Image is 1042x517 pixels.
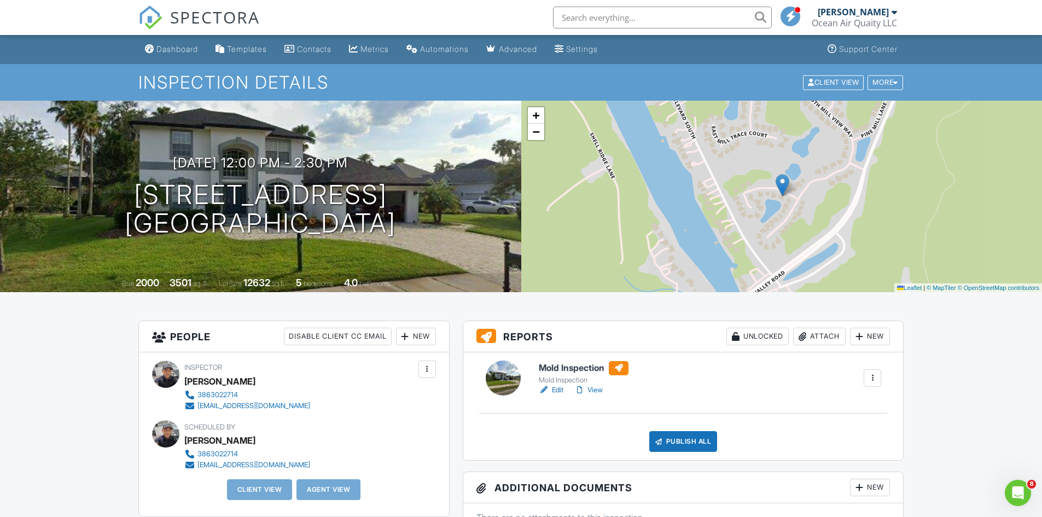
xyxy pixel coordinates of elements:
input: Search everything... [553,7,772,28]
div: [PERSON_NAME] [184,432,255,449]
div: 3501 [170,277,191,288]
a: SPECTORA [138,15,260,38]
h3: People [139,321,449,352]
h3: [DATE] 12:00 pm - 2:30 pm [173,155,348,170]
div: Settings [566,44,598,54]
div: More [868,75,903,90]
h3: Reports [463,321,904,352]
span: sq. ft. [193,280,208,288]
h3: Additional Documents [463,472,904,503]
img: Marker [776,174,789,196]
a: View [574,385,603,396]
div: Attach [793,328,846,345]
div: Ocean Air Quaity LLC [812,18,897,28]
div: Client View [803,75,864,90]
iframe: Intercom live chat [1005,480,1031,506]
a: Support Center [823,39,902,60]
div: [PERSON_NAME] [184,373,255,390]
a: [EMAIL_ADDRESS][DOMAIN_NAME] [184,400,310,411]
div: New [850,479,890,496]
div: 5 [296,277,302,288]
span: Inspector [184,363,222,371]
div: Contacts [297,44,331,54]
a: Settings [550,39,602,60]
a: Metrics [345,39,393,60]
div: Advanced [499,44,537,54]
span: bathrooms [359,280,391,288]
a: Zoom in [528,107,544,124]
a: Advanced [482,39,542,60]
a: 3863022714 [184,390,310,400]
span: SPECTORA [170,5,260,28]
div: Templates [227,44,267,54]
span: | [923,284,925,291]
span: Built [122,280,134,288]
a: 3863022714 [184,449,310,460]
span: + [532,108,539,122]
div: 4.0 [344,277,358,288]
a: Automations (Basic) [402,39,473,60]
div: [EMAIL_ADDRESS][DOMAIN_NAME] [197,461,310,469]
div: 2000 [136,277,159,288]
div: 12632 [243,277,270,288]
div: Metrics [360,44,389,54]
h6: Mold Inspection [539,361,628,375]
h1: Inspection Details [138,73,904,92]
div: Support Center [839,44,898,54]
span: 8 [1027,480,1036,489]
h1: [STREET_ADDRESS] [GEOGRAPHIC_DATA] [125,181,396,239]
a: © MapTiler [927,284,956,291]
a: [EMAIL_ADDRESS][DOMAIN_NAME] [184,460,310,470]
div: Automations [420,44,469,54]
div: Dashboard [156,44,198,54]
span: Scheduled By [184,423,235,431]
a: Edit [539,385,563,396]
div: 3863022714 [197,450,238,458]
a: Mold Inspection Mold Inspection [539,361,628,385]
div: [PERSON_NAME] [818,7,889,18]
span: − [532,125,539,138]
a: © OpenStreetMap contributors [958,284,1039,291]
div: New [396,328,436,345]
div: New [850,328,890,345]
a: Leaflet [897,284,922,291]
a: Zoom out [528,124,544,140]
div: 3863022714 [197,391,238,399]
img: The Best Home Inspection Software - Spectora [138,5,162,30]
a: Dashboard [141,39,202,60]
div: Disable Client CC Email [284,328,392,345]
div: Mold Inspection [539,376,628,385]
span: Lot Size [219,280,242,288]
div: Publish All [649,431,718,452]
span: bedrooms [304,280,334,288]
a: Templates [211,39,271,60]
div: [EMAIL_ADDRESS][DOMAIN_NAME] [197,402,310,410]
a: Contacts [280,39,336,60]
div: Unlocked [726,328,789,345]
span: sq.ft. [272,280,286,288]
a: Client View [802,78,866,86]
